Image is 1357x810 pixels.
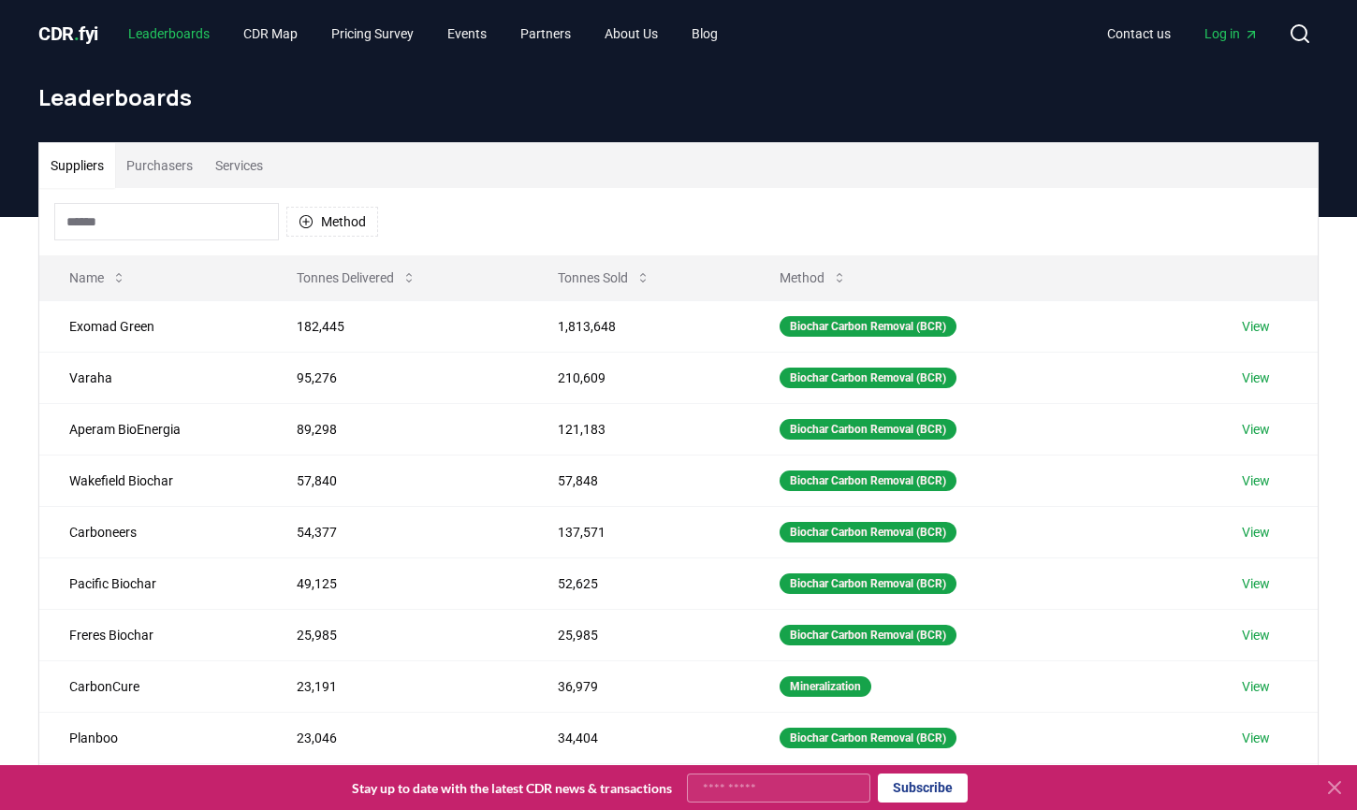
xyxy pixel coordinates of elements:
td: 23,046 [267,712,528,763]
td: 36,979 [528,660,750,712]
td: 95,276 [267,352,528,403]
a: Log in [1189,17,1274,51]
td: 137,571 [528,506,750,557]
a: CDR.fyi [38,21,98,47]
td: 25,985 [528,609,750,660]
div: Mineralization [780,676,871,697]
button: Purchasers [115,143,204,188]
a: View [1242,626,1270,644]
a: Events [432,17,502,51]
td: 210,609 [528,352,750,403]
div: Biochar Carbon Removal (BCR) [780,522,956,542]
button: Tonnes Sold [543,259,665,297]
td: 89,298 [267,403,528,455]
td: Wakefield Biochar [39,455,267,506]
a: View [1242,471,1270,490]
a: View [1242,317,1270,336]
td: Carboneers [39,506,267,557]
td: CarbonCure [39,660,267,712]
button: Name [54,259,141,297]
button: Method [286,207,378,237]
a: View [1242,729,1270,747]
a: Partners [505,17,586,51]
button: Suppliers [39,143,115,188]
td: 49,125 [267,557,528,609]
td: Varaha [39,352,267,403]
div: Biochar Carbon Removal (BCR) [780,728,956,748]
h1: Leaderboards [38,82,1319,112]
nav: Main [1092,17,1274,51]
a: View [1242,574,1270,593]
button: Tonnes Delivered [282,259,431,297]
td: 54,377 [267,506,528,557]
a: Leaderboards [113,17,225,51]
span: . [74,22,80,45]
a: View [1242,420,1270,439]
div: Biochar Carbon Removal (BCR) [780,419,956,440]
span: CDR fyi [38,22,98,45]
td: Planboo [39,712,267,763]
td: 52,625 [528,557,750,609]
a: CDR Map [228,17,313,51]
td: 121,183 [528,403,750,455]
button: Services [204,143,274,188]
div: Biochar Carbon Removal (BCR) [780,470,956,491]
a: View [1242,523,1270,542]
td: 57,848 [528,455,750,506]
nav: Main [113,17,733,51]
div: Biochar Carbon Removal (BCR) [780,368,956,388]
div: Biochar Carbon Removal (BCR) [780,625,956,645]
td: Pacific Biochar [39,557,267,609]
td: 182,445 [267,300,528,352]
a: View [1242,677,1270,696]
a: Blog [677,17,733,51]
div: Biochar Carbon Removal (BCR) [780,573,956,594]
span: Log in [1204,24,1259,43]
a: Pricing Survey [316,17,429,51]
div: Biochar Carbon Removal (BCR) [780,316,956,337]
td: 1,813,648 [528,300,750,352]
a: About Us [590,17,673,51]
td: 23,191 [267,660,528,712]
td: Freres Biochar [39,609,267,660]
button: Method [765,259,862,297]
td: 57,840 [267,455,528,506]
a: Contact us [1092,17,1186,51]
td: 34,404 [528,712,750,763]
a: View [1242,369,1270,387]
td: Aperam BioEnergia [39,403,267,455]
td: Exomad Green [39,300,267,352]
td: 25,985 [267,609,528,660]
